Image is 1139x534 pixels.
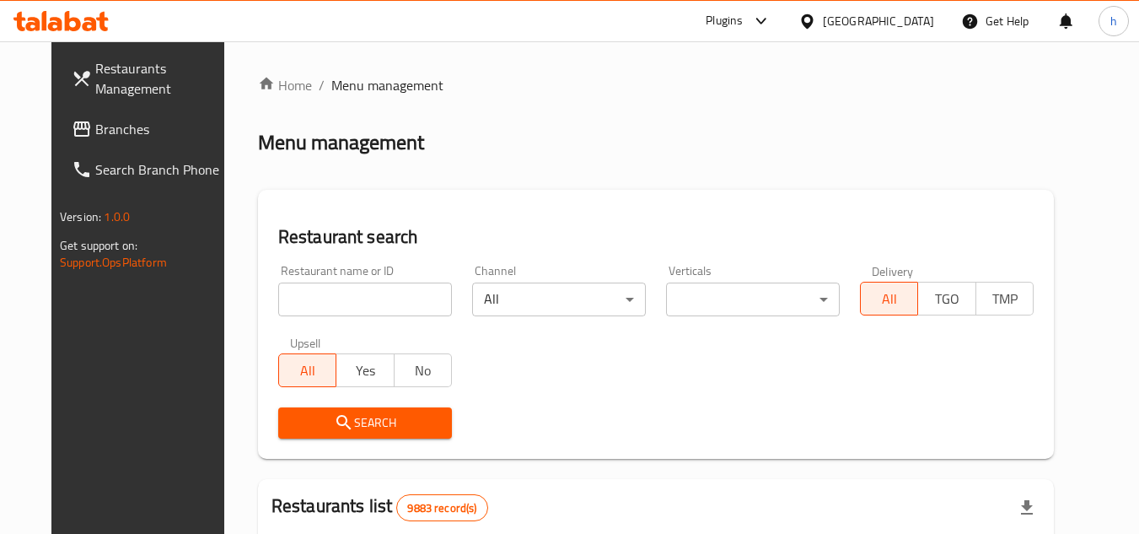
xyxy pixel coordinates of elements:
span: Get support on: [60,235,137,256]
label: Delivery [872,265,914,277]
button: All [860,282,918,316]
nav: breadcrumb [258,75,1054,95]
a: Support.OpsPlatform [60,251,167,273]
button: TMP [975,282,1034,316]
div: All [472,283,646,316]
span: 1.0.0 [104,206,130,228]
a: Home [258,75,312,95]
span: Branches [95,119,228,139]
div: Total records count [396,494,487,521]
div: Plugins [706,11,743,31]
button: No [394,353,452,387]
span: Restaurants Management [95,58,228,99]
div: [GEOGRAPHIC_DATA] [823,12,934,30]
div: Export file [1007,488,1047,528]
span: Menu management [331,75,443,95]
a: Search Branch Phone [58,149,242,190]
span: 9883 record(s) [397,500,486,516]
button: All [278,353,336,387]
h2: Restaurant search [278,224,1034,250]
span: h [1110,12,1117,30]
button: Yes [336,353,394,387]
span: TMP [983,287,1027,311]
span: Search [292,413,438,434]
label: Upsell [290,337,321,348]
div: ​ [666,283,840,316]
span: All [868,287,911,311]
button: Search [278,407,452,439]
li: / [319,75,325,95]
input: Search for restaurant name or ID.. [278,283,452,316]
span: Search Branch Phone [95,159,228,180]
span: All [286,359,330,383]
span: TGO [925,287,969,311]
h2: Restaurants list [271,494,488,521]
span: Yes [343,359,387,383]
h2: Menu management [258,129,424,156]
a: Restaurants Management [58,48,242,109]
span: No [401,359,445,383]
a: Branches [58,109,242,149]
span: Version: [60,206,101,228]
button: TGO [917,282,975,316]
